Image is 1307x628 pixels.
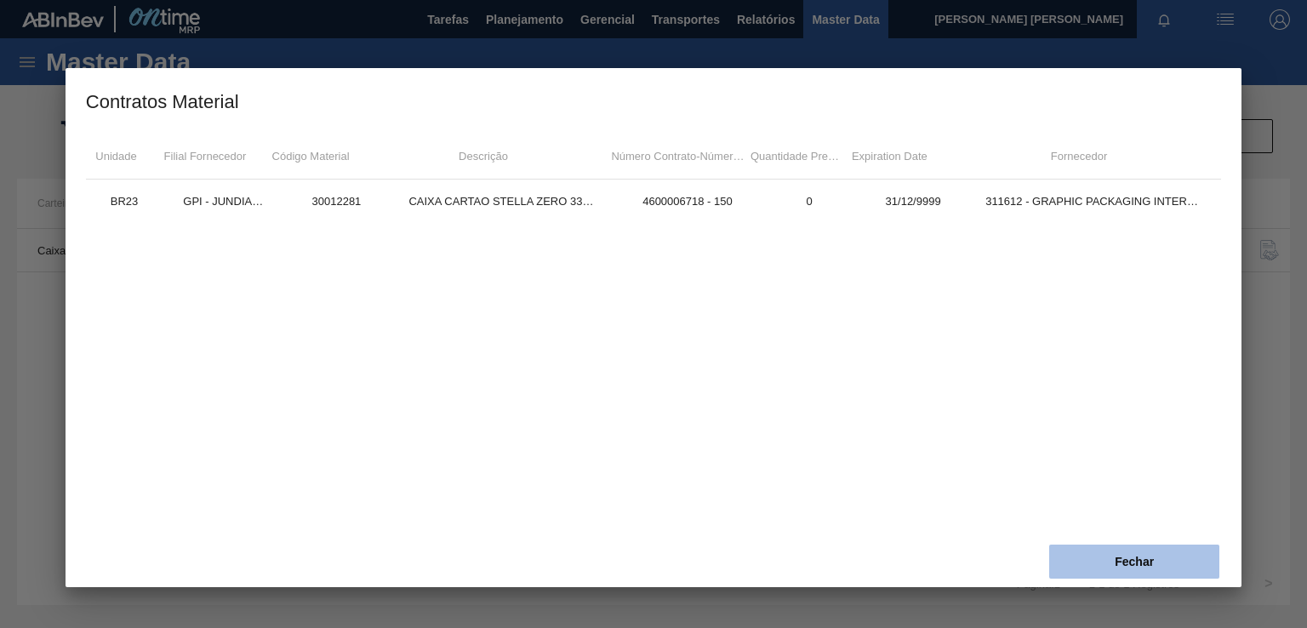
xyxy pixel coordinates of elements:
td: Filial Fornecedor [146,133,263,180]
td: 4600006718 - 150 [618,180,757,222]
td: BR23 [86,180,163,222]
td: 30012281 [284,180,388,222]
td: Descrição [358,133,609,180]
td: 0 [757,180,861,222]
button: Fechar [1049,545,1219,579]
td: Número Contrato - Número Item [608,133,748,180]
td: 31/12/9999 [861,180,965,222]
td: CAIXA CARTAO STELLA ZERO 330ML EXP PY UR [388,180,617,222]
div: Contratos Material [86,88,239,116]
td: GPI - JUNDIAÍ (SP) [163,180,284,222]
td: Expiration Date [842,133,937,180]
td: Fornecedor [937,133,1221,180]
td: Unidade [86,133,147,180]
td: Quantidade Prevista [748,133,842,180]
td: 311612 - GRAPHIC PACKAGING INTERNATIONAL DO - 00400634000131 [965,180,1221,222]
td: Código Material [264,133,358,180]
